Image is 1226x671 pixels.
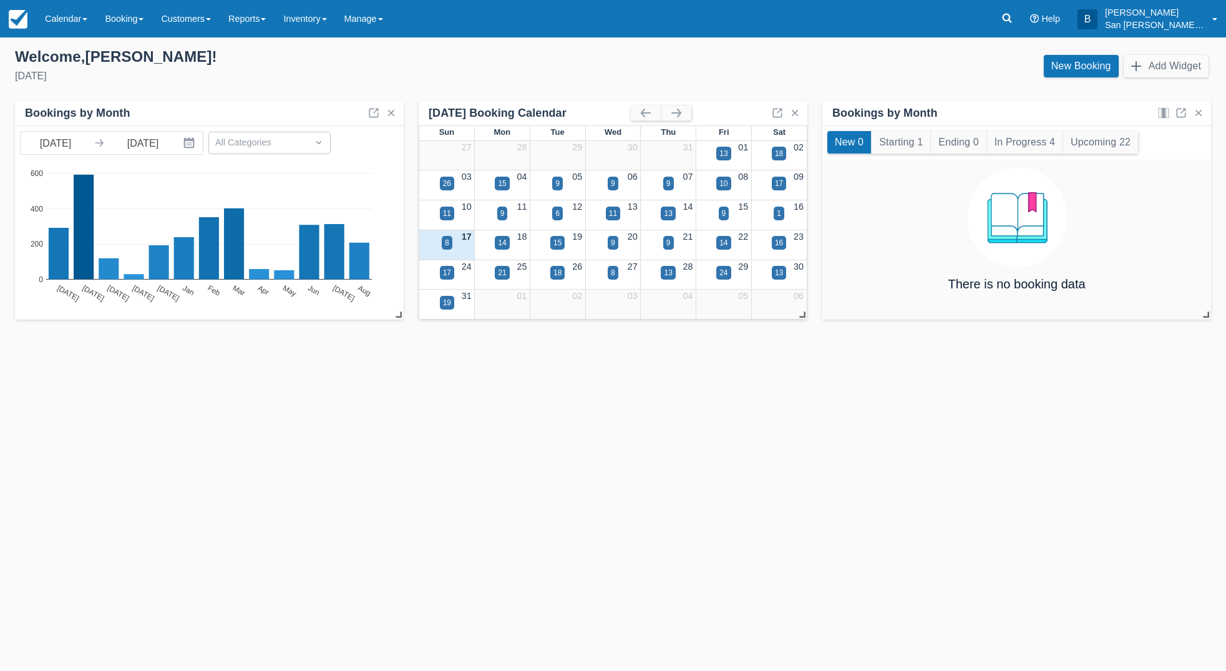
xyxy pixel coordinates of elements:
a: 10 [462,202,472,212]
span: Wed [605,127,621,137]
a: 31 [683,142,693,152]
div: 18 [775,148,783,159]
i: Help [1030,14,1039,23]
a: 30 [794,262,804,272]
div: 15 [553,237,562,248]
a: 11 [517,202,527,212]
a: 01 [517,291,527,301]
a: 17 [462,232,472,242]
span: Tue [551,127,565,137]
a: 18 [517,232,527,242]
span: Help [1041,14,1060,24]
a: 06 [794,291,804,301]
div: 9 [666,237,671,248]
div: B [1078,9,1097,29]
div: 1 [777,208,781,219]
div: 6 [555,208,560,219]
a: 27 [628,262,638,272]
a: 01 [738,142,748,152]
a: 25 [517,262,527,272]
div: 9 [611,178,615,189]
span: Thu [661,127,676,137]
div: [DATE] [15,69,603,84]
a: 27 [462,142,472,152]
div: 14 [498,237,506,248]
a: 20 [628,232,638,242]
a: 14 [683,202,693,212]
div: 17 [443,267,451,278]
div: 9 [555,178,560,189]
div: 8 [611,267,615,278]
div: 13 [664,267,672,278]
div: 9 [666,178,671,189]
a: 16 [794,202,804,212]
span: Mon [494,127,510,137]
div: 13 [664,208,672,219]
div: [DATE] Booking Calendar [429,106,631,120]
a: 02 [794,142,804,152]
button: Interact with the calendar and add the check-in date for your trip. [178,132,203,154]
span: Fri [719,127,729,137]
a: 07 [683,172,693,182]
div: 9 [722,208,726,219]
div: 13 [719,148,727,159]
div: 13 [775,267,783,278]
a: 03 [628,291,638,301]
a: 29 [738,262,748,272]
div: 15 [498,178,506,189]
button: Starting 1 [872,131,930,154]
a: 31 [462,291,472,301]
img: booking.png [967,167,1067,267]
a: 03 [462,172,472,182]
span: Sun [439,127,454,137]
a: 21 [683,232,693,242]
a: 05 [572,172,582,182]
button: Ending 0 [931,131,986,154]
h4: There is no booking data [948,277,1085,291]
div: Bookings by Month [832,106,938,120]
a: 22 [738,232,748,242]
a: 30 [628,142,638,152]
a: 26 [572,262,582,272]
a: 04 [517,172,527,182]
input: End Date [108,132,178,154]
p: [PERSON_NAME] [1105,6,1205,19]
a: 04 [683,291,693,301]
p: San [PERSON_NAME] Hut Systems [1105,19,1205,31]
a: 15 [738,202,748,212]
div: 14 [719,237,727,248]
div: Bookings by Month [25,106,130,120]
a: 23 [794,232,804,242]
span: Dropdown icon [313,136,325,149]
div: 11 [609,208,617,219]
a: 19 [572,232,582,242]
div: 17 [775,178,783,189]
div: 24 [719,267,727,278]
a: 02 [572,291,582,301]
a: 09 [794,172,804,182]
a: New Booking [1044,55,1119,77]
div: 16 [775,237,783,248]
div: 8 [445,237,449,248]
button: In Progress 4 [987,131,1063,154]
div: 11 [443,208,451,219]
div: Welcome , [PERSON_NAME] ! [15,47,603,66]
div: 10 [719,178,727,189]
a: 28 [517,142,527,152]
a: 24 [462,262,472,272]
span: Sat [773,127,786,137]
button: Upcoming 22 [1063,131,1138,154]
div: 19 [443,297,451,308]
img: checkfront-main-nav-mini-logo.png [9,10,27,29]
a: 12 [572,202,582,212]
a: 29 [572,142,582,152]
a: 13 [628,202,638,212]
a: 28 [683,262,693,272]
div: 21 [498,267,506,278]
button: New 0 [827,131,871,154]
a: 08 [738,172,748,182]
div: 9 [611,237,615,248]
a: 05 [738,291,748,301]
button: Add Widget [1124,55,1209,77]
a: 06 [628,172,638,182]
